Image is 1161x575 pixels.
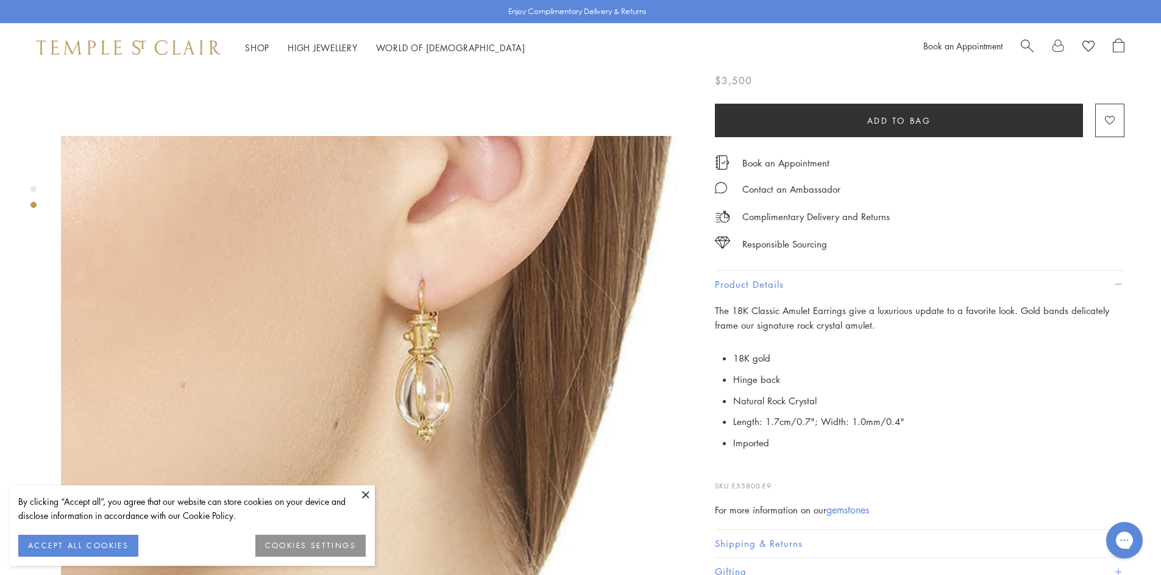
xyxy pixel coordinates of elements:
p: Enjoy Complimentary Delivery & Returns [508,5,647,18]
p: SKU: [715,468,1124,491]
a: Book an Appointment [742,156,829,170]
span: The 18K Classic Amulet Earrings give a luxurious update to a favorite look. Gold bands delicately... [715,304,1109,332]
div: Contact an Ambassador [742,182,840,197]
div: Responsible Sourcing [742,237,827,252]
div: For more information on our [715,502,1124,518]
button: COOKIES SETTINGS [255,535,366,557]
li: Natural Rock Crystal [733,390,1124,412]
a: ShopShop [245,41,269,54]
a: World of [DEMOGRAPHIC_DATA]World of [DEMOGRAPHIC_DATA] [376,41,525,54]
a: High JewelleryHigh Jewellery [288,41,358,54]
li: Length: 1.7cm/0.7"; Width: 1.0mm/0.4" [733,411,1124,432]
a: Open Shopping Bag [1113,38,1124,57]
div: By clicking “Accept all”, you agree that our website can store cookies on your device and disclos... [18,495,366,523]
span: $3,500 [715,73,752,88]
a: Search [1021,38,1034,57]
iframe: Gorgias live chat messenger [1100,518,1149,563]
li: Imported [733,432,1124,454]
li: Hinge back [733,369,1124,390]
img: icon_appointment.svg [715,155,730,170]
button: ACCEPT ALL COOKIES [18,535,138,557]
span: E55800-E9 [732,481,772,490]
span: Add to bag [867,114,931,127]
a: Book an Appointment [923,40,1003,52]
div: Product gallery navigation [30,183,37,218]
a: View Wishlist [1082,38,1095,57]
button: Shipping & Returns [715,530,1124,557]
button: Product Details [715,271,1124,298]
button: Add to bag [715,104,1083,137]
a: gemstones [826,503,869,516]
nav: Main navigation [245,40,525,55]
img: icon_delivery.svg [715,209,730,224]
p: Complimentary Delivery and Returns [742,209,890,224]
img: icon_sourcing.svg [715,237,730,249]
li: 18K gold [733,348,1124,369]
img: MessageIcon-01_2.svg [715,182,727,194]
img: Temple St. Clair [37,40,221,55]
